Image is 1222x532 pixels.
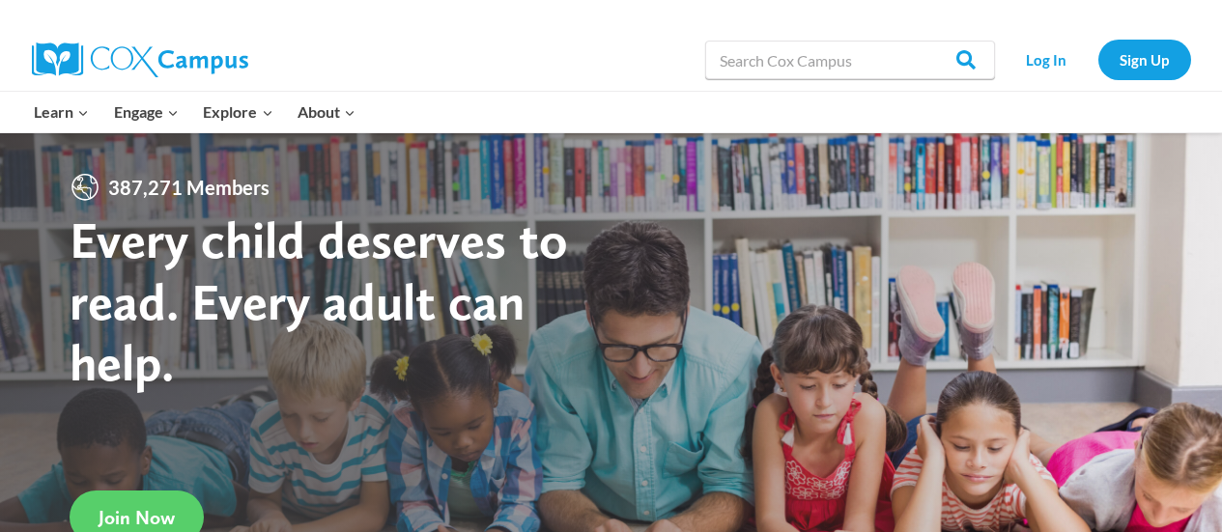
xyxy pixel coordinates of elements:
[114,99,179,125] span: Engage
[1005,40,1089,79] a: Log In
[99,506,175,529] span: Join Now
[32,42,248,77] img: Cox Campus
[203,99,272,125] span: Explore
[705,41,995,79] input: Search Cox Campus
[100,172,277,203] span: 387,271 Members
[70,209,568,393] strong: Every child deserves to read. Every adult can help.
[22,92,368,132] nav: Primary Navigation
[1098,40,1191,79] a: Sign Up
[34,99,89,125] span: Learn
[298,99,355,125] span: About
[1005,40,1191,79] nav: Secondary Navigation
